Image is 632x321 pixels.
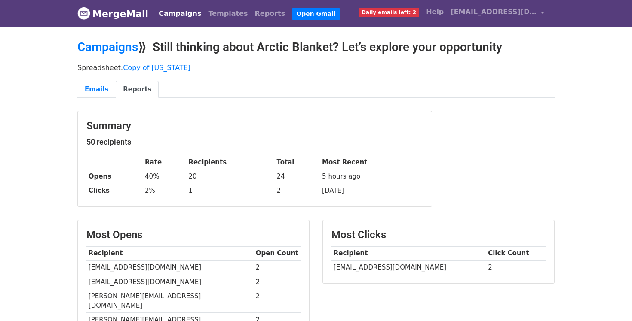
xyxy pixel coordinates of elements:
[254,260,301,275] td: 2
[86,275,254,289] td: [EMAIL_ADDRESS][DOMAIN_NAME]
[77,81,116,98] a: Emails
[77,40,138,54] a: Campaigns
[187,184,275,198] td: 1
[143,184,187,198] td: 2%
[86,184,143,198] th: Clicks
[187,155,275,170] th: Recipients
[320,184,423,198] td: [DATE]
[486,260,546,275] td: 2
[77,7,90,20] img: MergeMail logo
[123,64,190,72] a: Copy of [US_STATE]
[143,155,187,170] th: Rate
[86,246,254,260] th: Recipient
[77,5,148,23] a: MergeMail
[86,229,301,241] h3: Most Opens
[77,63,555,72] p: Spreadsheet:
[77,40,555,55] h2: ⟫ Still thinking about Arctic Blanket? Let’s explore your opportunity
[86,289,254,313] td: [PERSON_NAME][EMAIL_ADDRESS][DOMAIN_NAME]
[320,170,423,184] td: 5 hours ago
[155,5,205,22] a: Campaigns
[423,3,447,21] a: Help
[254,275,301,289] td: 2
[292,8,340,20] a: Open Gmail
[355,3,423,21] a: Daily emails left: 2
[205,5,251,22] a: Templates
[447,3,548,24] a: [EMAIL_ADDRESS][DOMAIN_NAME]
[275,184,320,198] td: 2
[331,246,486,260] th: Recipient
[86,120,423,132] h3: Summary
[320,155,423,170] th: Most Recent
[275,155,320,170] th: Total
[143,170,187,184] td: 40%
[86,170,143,184] th: Opens
[331,229,546,241] h3: Most Clicks
[86,260,254,275] td: [EMAIL_ADDRESS][DOMAIN_NAME]
[252,5,289,22] a: Reports
[116,81,159,98] a: Reports
[86,137,423,147] h5: 50 recipients
[359,8,419,17] span: Daily emails left: 2
[331,260,486,275] td: [EMAIL_ADDRESS][DOMAIN_NAME]
[187,170,275,184] td: 20
[451,7,537,17] span: [EMAIL_ADDRESS][DOMAIN_NAME]
[486,246,546,260] th: Click Count
[254,246,301,260] th: Open Count
[275,170,320,184] td: 24
[254,289,301,313] td: 2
